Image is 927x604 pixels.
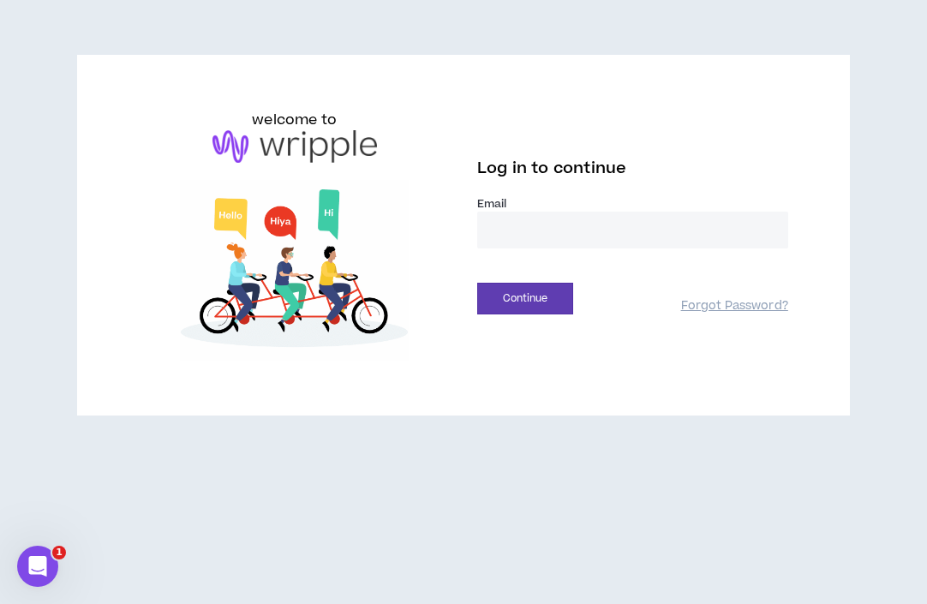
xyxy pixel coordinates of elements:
[17,546,58,587] iframe: Intercom live chat
[252,110,337,130] h6: welcome to
[212,130,377,163] img: logo-brand.png
[477,283,573,314] button: Continue
[52,546,66,559] span: 1
[681,298,788,314] a: Forgot Password?
[477,196,788,212] label: Email
[477,158,626,179] span: Log in to continue
[139,180,450,361] img: Welcome to Wripple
